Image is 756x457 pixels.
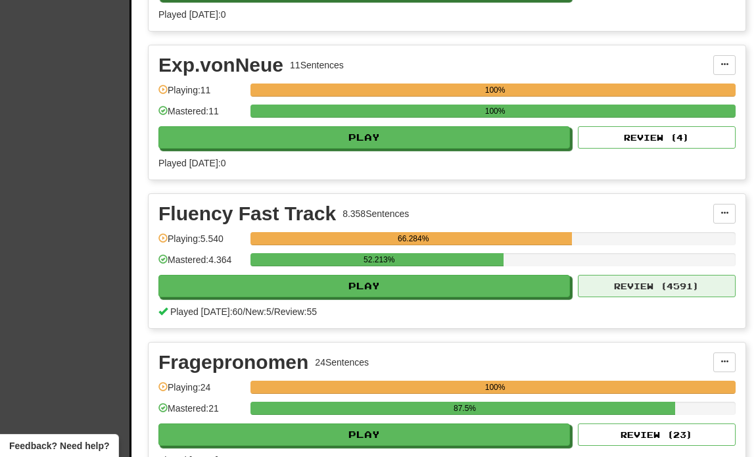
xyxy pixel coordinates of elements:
button: Review (23) [578,423,736,446]
span: New: 5 [245,306,272,317]
span: Played [DATE]: 0 [158,158,225,168]
div: 52.213% [254,253,504,266]
div: 100% [254,84,736,97]
span: Open feedback widget [9,439,109,452]
button: Play [158,423,570,446]
div: Playing: 5.540 [158,232,244,254]
button: Review (4) [578,126,736,149]
div: 100% [254,381,736,394]
div: 100% [254,105,736,118]
div: 24 Sentences [315,356,369,369]
span: / [243,306,245,317]
span: Review: 55 [274,306,317,317]
span: / [272,306,274,317]
div: 8.358 Sentences [343,207,409,220]
div: 11 Sentences [290,59,344,72]
div: 87.5% [254,402,675,415]
div: Mastered: 11 [158,105,244,126]
button: Play [158,275,570,297]
div: Mastered: 21 [158,402,244,423]
span: Played [DATE]: 60 [170,306,243,317]
div: Playing: 11 [158,84,244,105]
div: Exp.vonNeue [158,55,283,75]
div: Fragepronomen [158,352,308,372]
div: Playing: 24 [158,381,244,402]
button: Review (4591) [578,275,736,297]
button: Play [158,126,570,149]
div: 66.284% [254,232,572,245]
div: Fluency Fast Track [158,204,336,224]
div: Mastered: 4.364 [158,253,244,275]
span: Played [DATE]: 0 [158,9,225,20]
